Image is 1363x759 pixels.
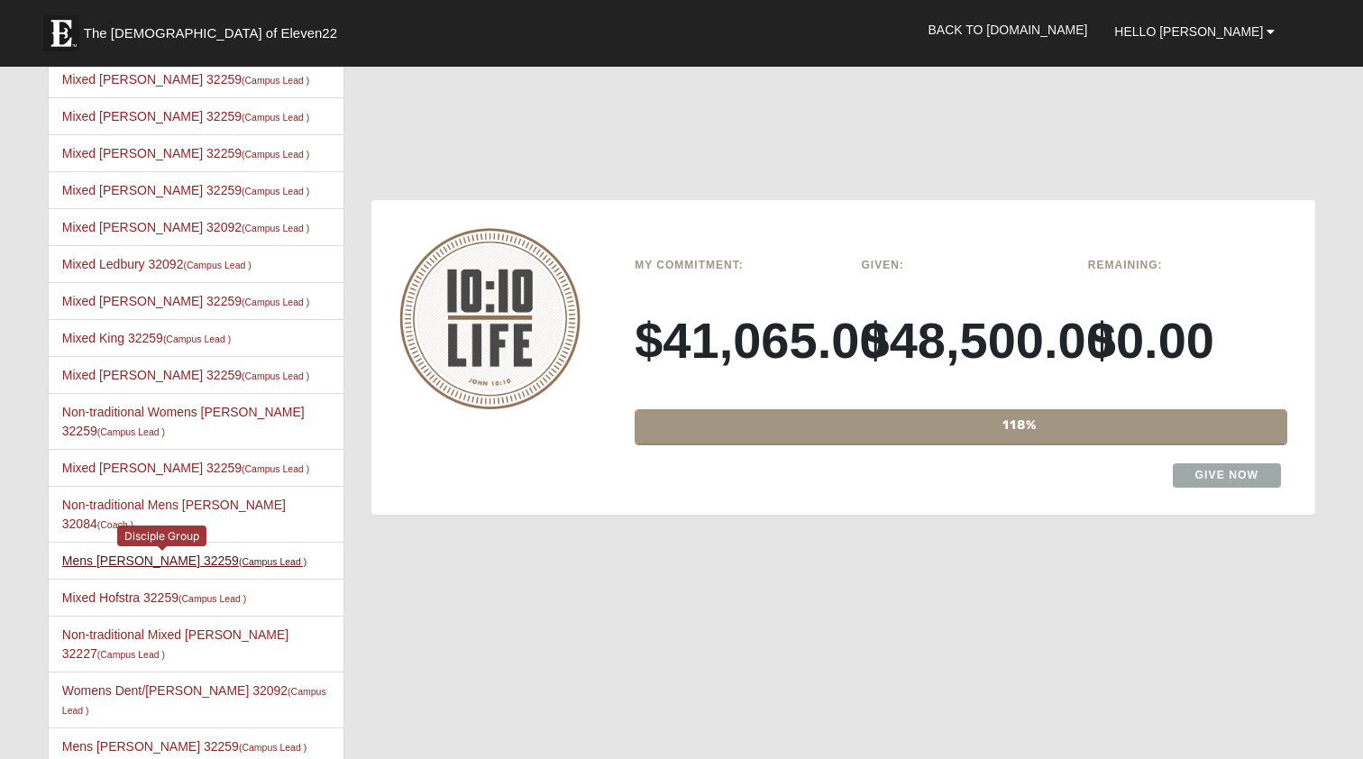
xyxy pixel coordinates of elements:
a: Mixed [PERSON_NAME] 32259(Campus Lead ) [62,109,310,123]
small: (Campus Lead ) [178,593,246,604]
a: Back to [DOMAIN_NAME] [915,7,1102,52]
small: (Campus Lead ) [242,186,309,197]
img: Eleven22 logo [43,15,79,51]
small: (Campus Lead ) [239,556,306,567]
small: (Campus Lead ) [183,260,251,270]
a: Mixed [PERSON_NAME] 32259(Campus Lead ) [62,461,310,475]
a: Hello [PERSON_NAME] [1101,9,1288,54]
a: Non-traditional Womens [PERSON_NAME] 32259(Campus Lead ) [62,405,305,438]
h6: Given: [862,259,1061,271]
a: The [DEMOGRAPHIC_DATA] of Eleven22 [34,6,395,51]
a: Mixed [PERSON_NAME] 32259(Campus Lead ) [62,183,310,197]
small: (Campus Lead ) [242,297,309,307]
a: Mixed [PERSON_NAME] 32259(Campus Lead ) [62,368,310,382]
small: (Campus Lead ) [242,463,309,474]
a: Mixed Hofstra 32259(Campus Lead ) [62,590,246,605]
a: Mixed [PERSON_NAME] 32259(Campus Lead ) [62,294,310,308]
a: Mixed King 32259(Campus Lead ) [62,331,231,345]
div: Disciple Group [117,526,206,546]
small: (Campus Lead ) [242,370,309,381]
h3: $41,065.00 [635,310,834,370]
a: Womens Dent/[PERSON_NAME] 32092(Campus Lead ) [62,683,326,717]
small: (Campus Lead ) [97,649,165,660]
a: Mixed [PERSON_NAME] 32092(Campus Lead ) [62,220,310,234]
small: (Campus Lead ) [242,223,309,233]
h6: My Commitment: [635,259,834,271]
small: (Campus Lead ) [163,334,231,344]
small: (Campus Lead ) [97,426,165,437]
h3: $0.00 [1088,310,1287,370]
small: (Campus Lead ) [242,75,309,86]
small: (Coach ) [97,519,133,530]
a: Mixed Ledbury 32092(Campus Lead ) [62,257,252,271]
a: Mixed [PERSON_NAME] 32259(Campus Lead ) [62,146,310,160]
a: Non-traditional Mens [PERSON_NAME] 32084(Coach ) [62,498,286,531]
img: 10-10-Life-logo-round-no-scripture.png [399,228,581,409]
small: (Campus Lead ) [242,149,309,160]
span: Hello [PERSON_NAME] [1114,24,1263,39]
span: The [DEMOGRAPHIC_DATA] of Eleven22 [84,24,337,42]
a: Non-traditional Mixed [PERSON_NAME] 32227(Campus Lead ) [62,627,288,661]
a: Mixed [PERSON_NAME] 32259(Campus Lead ) [62,72,310,87]
small: (Campus Lead ) [242,112,309,123]
h3: $48,500.00 [862,310,1061,370]
h6: Remaining: [1088,259,1287,271]
a: Mens [PERSON_NAME] 32259(Campus Lead ) [62,553,306,568]
a: Give Now [1173,463,1282,488]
